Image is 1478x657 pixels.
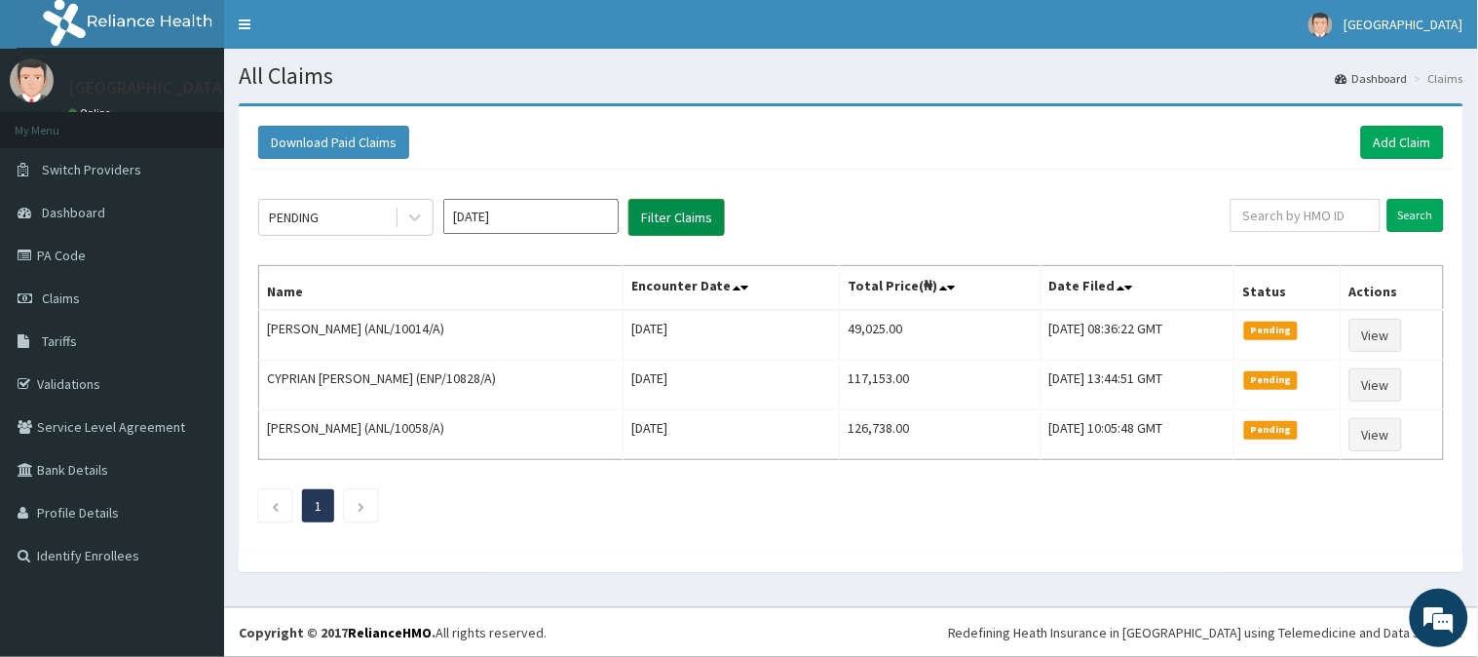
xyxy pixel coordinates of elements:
td: 49,025.00 [840,310,1041,361]
span: Switch Providers [42,161,141,178]
td: [DATE] [623,310,840,361]
th: Status [1234,266,1341,311]
span: Pending [1244,421,1298,439]
span: We're online! [113,202,269,399]
a: Add Claim [1361,126,1444,159]
div: Chat with us now [101,109,327,135]
a: View [1349,418,1402,451]
td: [DATE] [623,410,840,460]
span: Claims [42,290,80,307]
a: Dashboard [1336,70,1408,87]
th: Encounter Date [623,266,840,311]
th: Date Filed [1041,266,1234,311]
span: [GEOGRAPHIC_DATA] [1345,16,1463,33]
td: [PERSON_NAME] (ANL/10058/A) [259,410,624,460]
div: Redefining Heath Insurance in [GEOGRAPHIC_DATA] using Telemedicine and Data Science! [948,623,1463,642]
a: Previous page [271,497,280,515]
a: View [1349,368,1402,402]
td: [DATE] 13:44:51 GMT [1041,361,1234,410]
img: d_794563401_company_1708531726252_794563401 [36,97,79,146]
td: [PERSON_NAME] (ANL/10014/A) [259,310,624,361]
textarea: Type your message and hit 'Enter' [10,444,371,513]
span: Tariffs [42,332,77,350]
li: Claims [1410,70,1463,87]
th: Actions [1341,266,1443,311]
a: RelianceHMO [348,624,432,641]
td: CYPRIAN [PERSON_NAME] (ENP/10828/A) [259,361,624,410]
strong: Copyright © 2017 . [239,624,436,641]
td: [DATE] [623,361,840,410]
td: 126,738.00 [840,410,1041,460]
td: 117,153.00 [840,361,1041,410]
a: Page 1 is your current page [315,497,322,515]
th: Name [259,266,624,311]
td: [DATE] 10:05:48 GMT [1041,410,1234,460]
a: Next page [357,497,365,515]
input: Search by HMO ID [1231,199,1381,232]
h1: All Claims [239,63,1463,89]
p: [GEOGRAPHIC_DATA] [68,79,229,97]
img: User Image [10,58,54,102]
div: Minimize live chat window [320,10,366,57]
a: View [1349,319,1402,352]
a: Online [68,106,115,120]
footer: All rights reserved. [224,607,1478,657]
div: PENDING [269,208,319,227]
button: Filter Claims [628,199,725,236]
input: Search [1387,199,1444,232]
th: Total Price(₦) [840,266,1041,311]
span: Pending [1244,371,1298,389]
input: Select Month and Year [443,199,619,234]
img: User Image [1308,13,1333,37]
td: [DATE] 08:36:22 GMT [1041,310,1234,361]
button: Download Paid Claims [258,126,409,159]
span: Dashboard [42,204,105,221]
span: Pending [1244,322,1298,339]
